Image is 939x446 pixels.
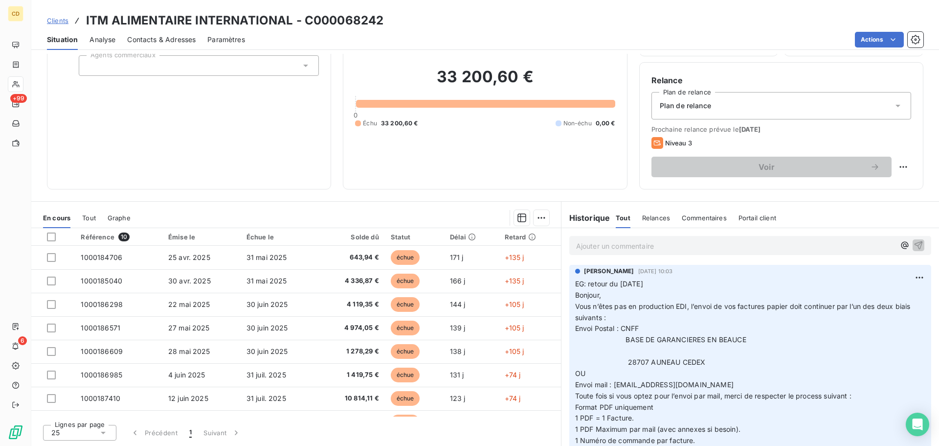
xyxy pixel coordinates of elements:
span: +135 j [505,253,524,261]
div: Référence [81,233,156,241]
div: Échue le [246,233,312,241]
div: Retard [505,233,555,241]
span: Prochaine relance prévue le [651,125,911,133]
span: 31 mai 2025 [246,253,287,261]
span: 144 j [450,300,466,308]
div: Statut [391,233,438,241]
span: 25 [51,428,60,438]
span: 1000185040 [81,277,122,285]
span: +105 j [505,347,524,355]
div: Solde dû [323,233,379,241]
span: échue [391,321,420,335]
div: CD [8,6,23,22]
span: Commentaires [682,214,727,222]
span: Tout [82,214,96,222]
span: échue [391,391,420,406]
span: Analyse [89,35,115,45]
span: +105 j [505,324,524,332]
span: échue [391,344,420,359]
img: Logo LeanPay [8,424,23,440]
span: 30 juin 2025 [246,300,288,308]
span: 0 [354,111,358,119]
div: Open Intercom Messenger [906,413,929,436]
span: Portail client [738,214,776,222]
span: 1000186985 [81,371,122,379]
span: échue [391,368,420,382]
span: 1000186609 [81,347,123,355]
span: échue [391,274,420,288]
span: 22 mai 2025 [168,300,210,308]
span: Graphe [108,214,131,222]
span: 1000184706 [81,253,122,261]
span: Contacts & Adresses [127,35,196,45]
span: 4 336,87 € [323,276,379,286]
span: Voir [663,163,870,171]
div: Délai [450,233,493,241]
button: Suivant [198,423,247,443]
span: 31 juil. 2025 [246,394,286,402]
span: 1 278,29 € [323,347,379,356]
span: 31 mai 2025 [246,277,287,285]
span: [DATE] 10:03 [638,268,673,274]
span: échue [391,250,420,265]
button: Voir [651,157,892,177]
span: 28 mai 2025 [168,347,210,355]
span: échue [391,297,420,312]
span: 166 j [450,277,466,285]
span: 139 j [450,324,466,332]
span: 0,00 € [596,119,615,128]
span: +74 j [505,371,521,379]
span: 10 [118,233,130,241]
span: 10 814,11 € [323,394,379,403]
h6: Relance [651,74,911,86]
div: Émise le [168,233,235,241]
span: 30 juin 2025 [246,347,288,355]
span: Situation [47,35,78,45]
span: 4 juin 2025 [168,371,205,379]
button: 1 [183,423,198,443]
span: 1000187410 [81,394,120,402]
span: +135 j [505,277,524,285]
input: Ajouter une valeur [87,61,95,70]
span: Non-échu [563,119,592,128]
span: 33 200,60 € [381,119,418,128]
span: 12 juin 2025 [168,394,208,402]
span: 4 974,05 € [323,323,379,333]
span: 27 mai 2025 [168,324,210,332]
span: 4 119,35 € [323,300,379,309]
span: Relances [642,214,670,222]
span: Clients [47,17,68,24]
span: 6 [18,336,27,345]
span: 171 j [450,253,464,261]
span: 131 j [450,371,464,379]
span: 1000186298 [81,300,123,308]
span: 1000186571 [81,324,120,332]
span: 123 j [450,394,466,402]
h3: ITM ALIMENTAIRE INTERNATIONAL - C000068242 [86,12,383,29]
span: +74 j [505,394,521,402]
a: Clients [47,16,68,25]
span: Tout [616,214,630,222]
span: 643,94 € [323,253,379,262]
span: +99 [10,94,27,103]
span: 1 [189,428,192,438]
span: 25 avr. 2025 [168,253,210,261]
span: 138 j [450,347,466,355]
span: 31 juil. 2025 [246,371,286,379]
button: Actions [855,32,904,47]
button: Précédent [124,423,183,443]
span: +105 j [505,300,524,308]
span: Plan de relance [660,101,711,111]
span: 30 avr. 2025 [168,277,211,285]
h6: Historique [561,212,610,224]
span: échue [391,415,420,429]
h2: 33 200,60 € [355,67,615,96]
span: Niveau 3 [665,139,692,147]
span: Échu [363,119,377,128]
span: Paramètres [207,35,245,45]
span: [PERSON_NAME] [584,267,634,276]
span: 1 419,75 € [323,370,379,380]
span: [DATE] [739,125,761,133]
span: En cours [43,214,70,222]
span: 30 juin 2025 [246,324,288,332]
